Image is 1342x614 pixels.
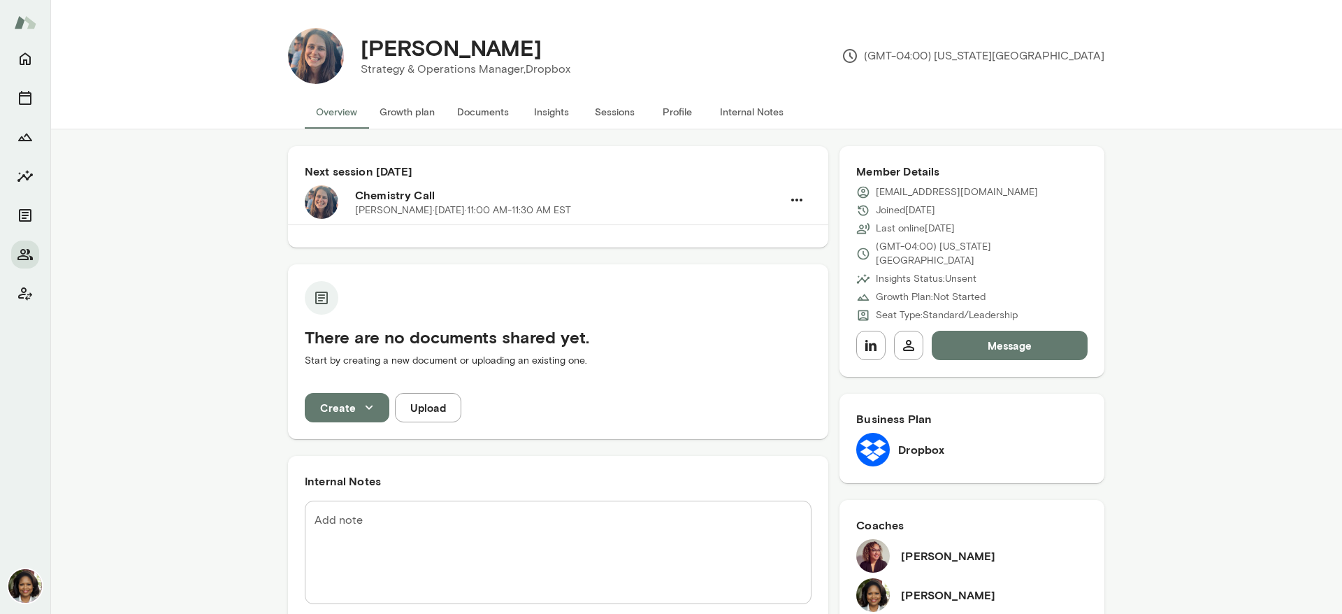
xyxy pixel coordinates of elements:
[901,548,995,564] h6: [PERSON_NAME]
[395,393,461,422] button: Upload
[901,587,995,604] h6: [PERSON_NAME]
[876,240,1088,268] p: (GMT-04:00) [US_STATE][GEOGRAPHIC_DATA]
[842,48,1104,64] p: (GMT-04:00) [US_STATE][GEOGRAPHIC_DATA]
[361,34,542,61] h4: [PERSON_NAME]
[876,272,976,286] p: Insights Status: Unsent
[305,95,368,129] button: Overview
[446,95,520,129] button: Documents
[11,241,39,269] button: Members
[856,517,1088,534] h6: Coaches
[305,393,389,422] button: Create
[355,187,782,204] h6: Chemistry Call
[583,95,646,129] button: Sessions
[856,163,1088,180] h6: Member Details
[11,123,39,151] button: Growth Plan
[355,204,571,217] p: [PERSON_NAME] · [DATE] · 11:00 AM-11:30 AM EST
[520,95,583,129] button: Insights
[11,84,39,112] button: Sessions
[856,410,1088,427] h6: Business Plan
[11,45,39,73] button: Home
[876,290,986,304] p: Growth Plan: Not Started
[646,95,709,129] button: Profile
[856,578,890,612] img: Cheryl Mills
[876,204,935,217] p: Joined [DATE]
[856,539,890,573] img: Safaa Khairalla
[876,222,955,236] p: Last online [DATE]
[876,308,1018,322] p: Seat Type: Standard/Leadership
[11,280,39,308] button: Client app
[11,201,39,229] button: Documents
[932,331,1088,360] button: Message
[305,473,811,490] h6: Internal Notes
[368,95,446,129] button: Growth plan
[305,326,811,348] h5: There are no documents shared yet.
[8,569,42,603] img: Cheryl Mills
[361,61,570,78] p: Strategy & Operations Manager, Dropbox
[876,185,1038,199] p: [EMAIL_ADDRESS][DOMAIN_NAME]
[14,9,36,36] img: Mento
[709,95,795,129] button: Internal Notes
[288,28,344,84] img: Mila Richman
[11,162,39,190] button: Insights
[305,163,811,180] h6: Next session [DATE]
[898,441,944,458] h6: Dropbox
[305,354,811,368] p: Start by creating a new document or uploading an existing one.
